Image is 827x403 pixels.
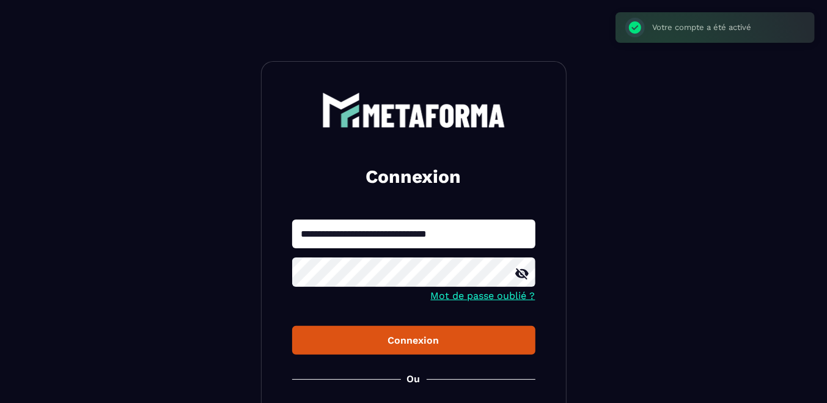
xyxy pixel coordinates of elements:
p: Ou [407,373,421,385]
a: Mot de passe oublié ? [431,290,535,301]
h2: Connexion [307,165,521,189]
div: Connexion [302,335,526,346]
button: Connexion [292,326,535,355]
img: logo [322,92,505,128]
a: logo [292,92,535,128]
